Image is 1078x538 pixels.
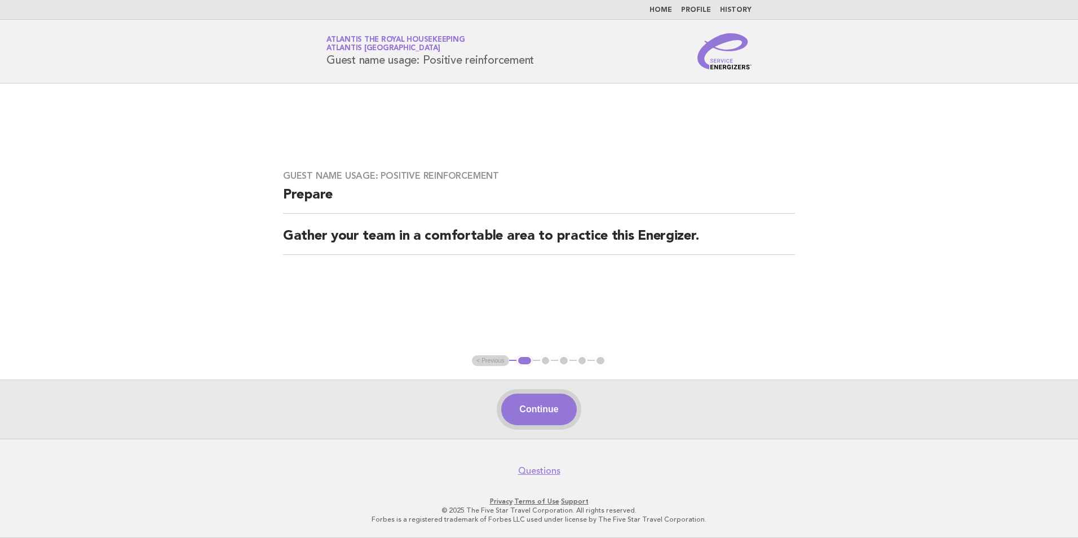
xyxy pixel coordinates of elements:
[283,227,795,255] h2: Gather your team in a comfortable area to practice this Energizer.
[516,355,533,367] button: 1
[720,7,752,14] a: History
[490,497,513,505] a: Privacy
[194,506,884,515] p: © 2025 The Five Star Travel Corporation. All rights reserved.
[518,465,560,477] a: Questions
[283,170,795,182] h3: Guest name usage: Positive reinforcement
[326,36,465,52] a: Atlantis the Royal HousekeepingAtlantis [GEOGRAPHIC_DATA]
[697,33,752,69] img: Service Energizers
[681,7,711,14] a: Profile
[561,497,589,505] a: Support
[650,7,672,14] a: Home
[501,394,576,425] button: Continue
[326,37,534,66] h1: Guest name usage: Positive reinforcement
[194,497,884,506] p: · ·
[194,515,884,524] p: Forbes is a registered trademark of Forbes LLC used under license by The Five Star Travel Corpora...
[326,45,440,52] span: Atlantis [GEOGRAPHIC_DATA]
[514,497,559,505] a: Terms of Use
[283,186,795,214] h2: Prepare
